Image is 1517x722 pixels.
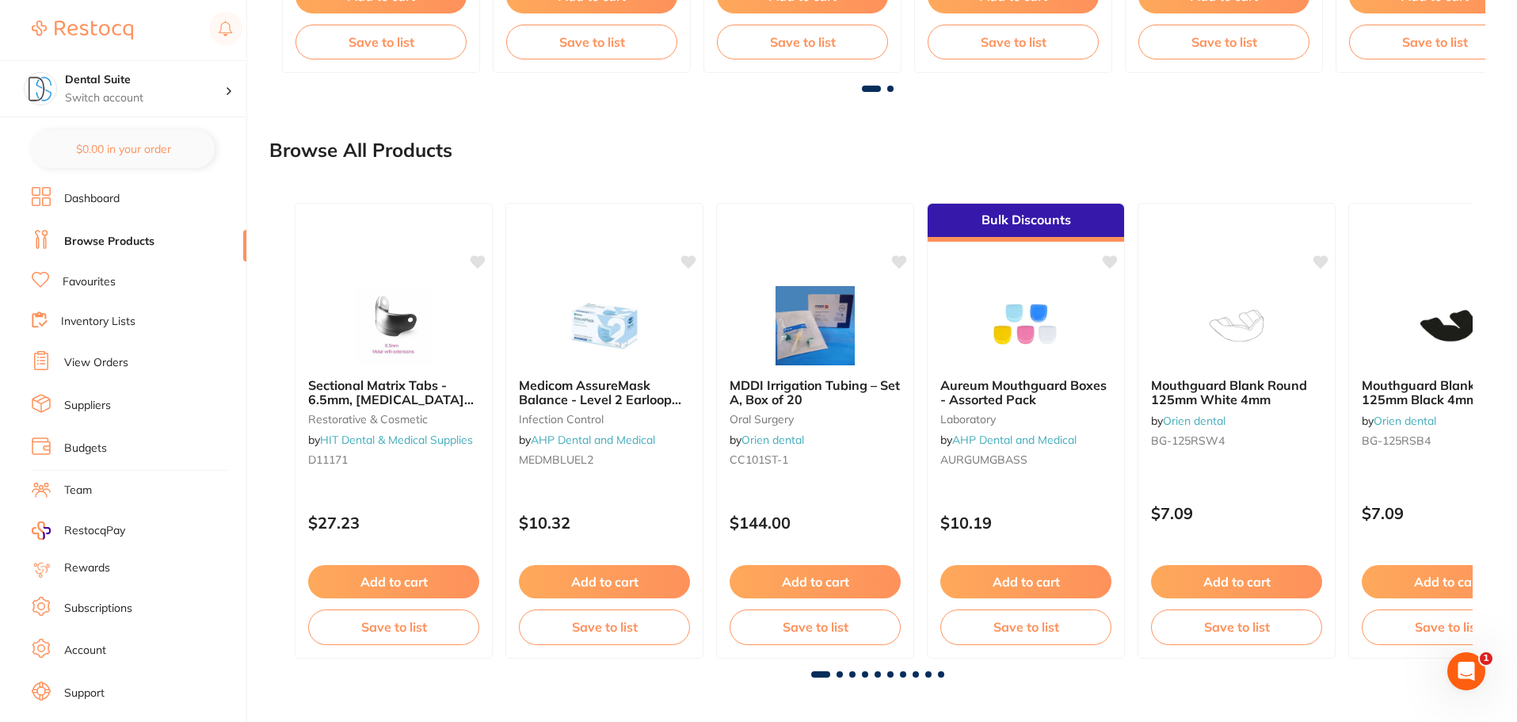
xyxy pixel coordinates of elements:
[32,130,215,168] button: $0.00 in your order
[741,433,804,447] a: Orien dental
[519,565,690,598] button: Add to cart
[531,433,655,447] a: AHP Dental and Medical
[25,73,56,105] img: Dental Suite
[1185,286,1288,365] img: Mouthguard Blank Round 125mm White 4mm
[730,565,901,598] button: Add to cart
[928,204,1124,242] div: Bulk Discounts
[308,453,348,467] span: D11171
[1151,414,1225,428] span: by
[553,286,656,365] img: Medicom AssureMask Balance - Level 2 Earloop Masks
[764,286,867,365] img: MDDI Irrigation Tubing – Set A, Box of 20
[65,90,225,106] p: Switch account
[519,377,681,422] span: Medicom AssureMask Balance - Level 2 Earloop Masks
[519,453,593,467] span: MEDMBLUEL2
[342,286,445,365] img: Sectional Matrix Tabs - 6.5mm, Molar with Extension
[1151,565,1322,598] button: Add to cart
[730,378,901,407] b: MDDI Irrigation Tubing – Set A, Box of 20
[519,413,690,426] small: infection control
[730,514,901,532] p: $144.00
[64,355,128,371] a: View Orders
[1362,414,1436,428] span: by
[308,565,479,598] button: Add to cart
[730,413,901,426] small: oral surgery
[64,601,132,617] a: Subscriptions
[717,25,888,59] button: Save to list
[64,523,125,539] span: RestocqPay
[295,25,467,59] button: Save to list
[519,378,690,407] b: Medicom AssureMask Balance - Level 2 Earloop Masks
[308,378,479,407] b: Sectional Matrix Tabs - 6.5mm, Molar with Extension
[940,453,1027,467] span: AURGUMGBASS
[1362,434,1431,448] span: BG-125RSB4
[64,191,120,207] a: Dashboard
[64,234,154,250] a: Browse Products
[1151,609,1322,644] button: Save to list
[1151,378,1322,407] b: Mouthguard Blank Round 125mm White 4mm
[64,643,106,659] a: Account
[1163,414,1225,428] a: Orien dental
[32,12,133,48] a: Restocq Logo
[32,521,51,540] img: RestocqPay
[308,609,479,644] button: Save to list
[952,433,1077,447] a: AHP Dental and Medical
[1480,652,1492,665] span: 1
[940,377,1107,407] span: Aureum Mouthguard Boxes - Assorted Pack
[308,514,479,532] p: $27.23
[940,514,1111,532] p: $10.19
[730,609,901,644] button: Save to list
[1151,434,1225,448] span: BG-125RSW4
[940,378,1111,407] b: Aureum Mouthguard Boxes - Assorted Pack
[730,453,788,467] span: CC101ST-1
[940,433,1077,447] span: by
[519,514,690,532] p: $10.32
[730,433,804,447] span: by
[32,521,125,540] a: RestocqPay
[519,433,655,447] span: by
[519,609,690,644] button: Save to list
[61,314,135,330] a: Inventory Lists
[32,21,133,40] img: Restocq Logo
[63,274,116,290] a: Favourites
[506,25,677,59] button: Save to list
[308,413,479,426] small: restorative & cosmetic
[308,433,473,447] span: by
[1151,504,1322,522] p: $7.09
[928,25,1099,59] button: Save to list
[1447,652,1485,690] iframe: Intercom live chat
[1151,377,1307,407] span: Mouthguard Blank Round 125mm White 4mm
[320,433,473,447] a: HIT Dental & Medical Supplies
[269,139,452,162] h2: Browse All Products
[64,686,105,701] a: Support
[974,286,1077,365] img: Aureum Mouthguard Boxes - Assorted Pack
[1396,286,1499,365] img: Mouthguard Blank Round 125mm Black 4mm
[1138,25,1309,59] button: Save to list
[1374,414,1436,428] a: Orien dental
[730,377,900,407] span: MDDI Irrigation Tubing – Set A, Box of 20
[64,560,110,576] a: Rewards
[308,377,474,422] span: Sectional Matrix Tabs - 6.5mm, [MEDICAL_DATA] with Extension
[940,413,1111,426] small: laboratory
[65,72,225,88] h4: Dental Suite
[64,441,107,457] a: Budgets
[64,483,92,499] a: Team
[940,609,1111,644] button: Save to list
[64,398,111,414] a: Suppliers
[940,565,1111,598] button: Add to cart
